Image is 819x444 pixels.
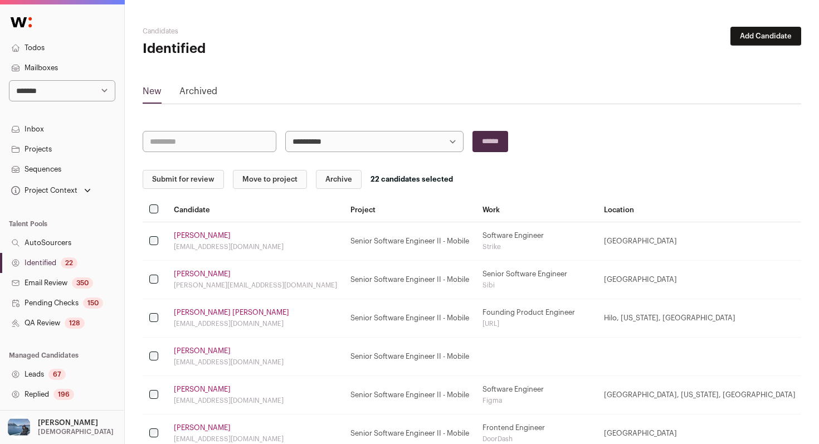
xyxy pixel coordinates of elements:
p: [DEMOGRAPHIC_DATA] [38,427,114,436]
img: 17109629-medium_jpg [7,415,31,440]
a: [PERSON_NAME] [174,347,231,355]
td: [GEOGRAPHIC_DATA] [597,222,802,261]
td: Hilo, [US_STATE], [GEOGRAPHIC_DATA] [597,299,802,338]
td: Senior Software Engineer [476,261,597,299]
td: Senior Software Engineer II - Mobile [344,299,476,338]
div: [EMAIL_ADDRESS][DOMAIN_NAME] [174,319,337,328]
button: Submit for review [143,170,224,189]
div: 196 [53,389,74,400]
td: [GEOGRAPHIC_DATA] [597,261,802,299]
div: [PERSON_NAME][EMAIL_ADDRESS][DOMAIN_NAME] [174,281,337,290]
button: Archive [316,170,362,189]
td: Senior Software Engineer II - Mobile [344,338,476,376]
button: Open dropdown [9,183,93,198]
button: Add Candidate [730,27,801,46]
div: Sibi [482,281,591,290]
h2: Candidates [143,27,362,36]
div: 67 [48,369,66,380]
div: Figma [482,396,591,405]
div: 128 [65,318,85,329]
th: Location [597,198,802,222]
div: [EMAIL_ADDRESS][DOMAIN_NAME] [174,396,337,405]
img: Wellfound [4,11,38,33]
div: Project Context [9,186,77,195]
a: [PERSON_NAME] [174,385,231,394]
a: New [143,85,162,103]
h1: Identified [143,40,362,58]
th: Work [476,198,597,222]
div: [EMAIL_ADDRESS][DOMAIN_NAME] [174,242,337,251]
a: [PERSON_NAME] [PERSON_NAME] [174,308,289,317]
a: [PERSON_NAME] [174,423,231,432]
td: Senior Software Engineer II - Mobile [344,222,476,261]
th: Candidate [167,198,344,222]
div: 22 [61,257,77,269]
td: Founding Product Engineer [476,299,597,338]
div: [EMAIL_ADDRESS][DOMAIN_NAME] [174,358,337,367]
div: DoorDash [482,435,591,443]
td: Software Engineer [476,222,597,261]
a: [PERSON_NAME] [174,270,231,279]
td: Senior Software Engineer II - Mobile [344,261,476,299]
a: Archived [179,85,217,103]
button: Open dropdown [4,415,116,440]
div: Strike [482,242,591,251]
p: [PERSON_NAME] [38,418,98,427]
td: Senior Software Engineer II - Mobile [344,376,476,414]
div: [EMAIL_ADDRESS][DOMAIN_NAME] [174,435,337,443]
div: 22 candidates selected [370,175,453,184]
button: Move to project [233,170,307,189]
th: Project [344,198,476,222]
div: 350 [72,277,93,289]
td: [GEOGRAPHIC_DATA], [US_STATE], [GEOGRAPHIC_DATA] [597,376,802,414]
a: [PERSON_NAME] [174,231,231,240]
div: 150 [83,297,103,309]
td: Software Engineer [476,376,597,414]
div: [URL] [482,319,591,328]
